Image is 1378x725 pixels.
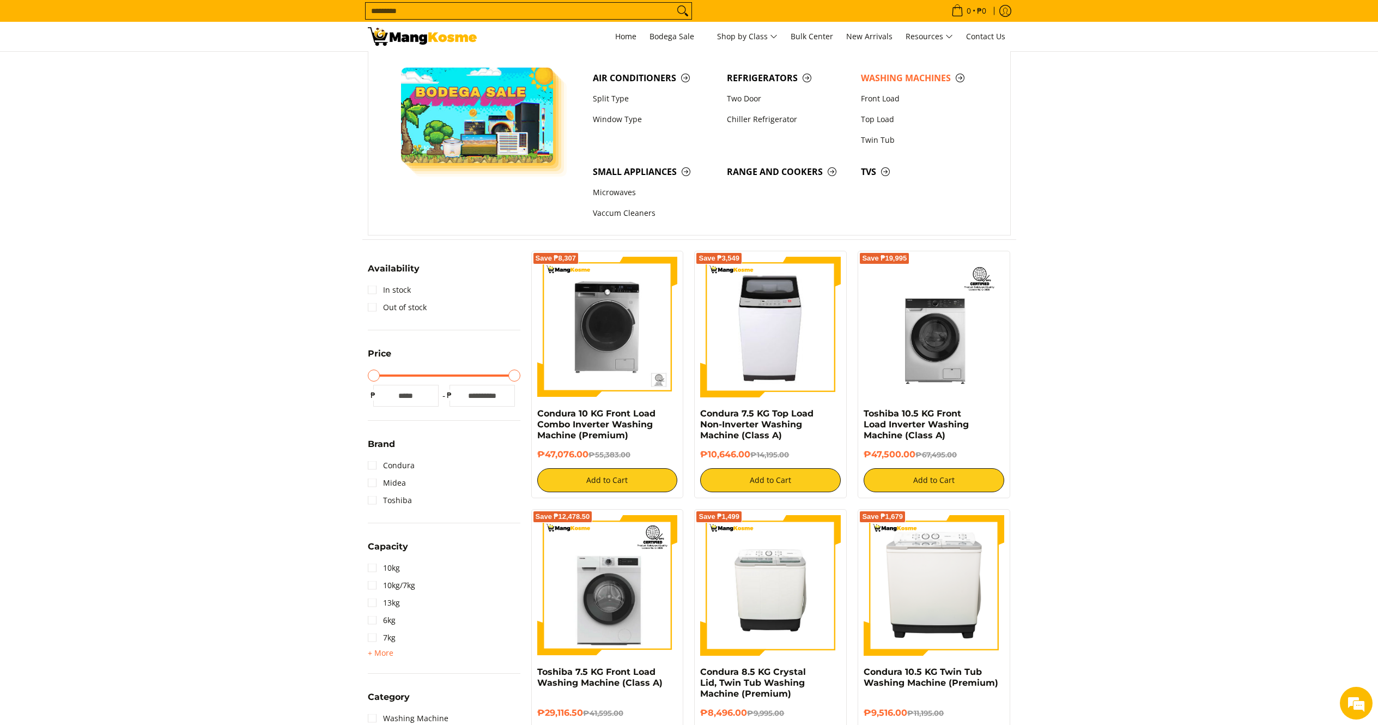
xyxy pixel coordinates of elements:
[587,183,721,203] a: Microwaves
[700,468,841,492] button: Add to Cart
[864,449,1004,460] h6: ₱47,500.00
[948,5,990,17] span: •
[700,449,841,460] h6: ₱10,646.00
[368,649,393,657] span: + More
[721,88,855,109] a: Two Door
[537,515,678,656] img: Toshiba 7.5 KG Front Load Washing Machine (Class A)
[368,281,411,299] a: In stock
[965,7,973,15] span: 0
[368,629,396,647] a: 7kg
[444,390,455,401] span: ₱
[537,708,678,718] h6: ₱29,116.50
[864,708,1004,718] h6: ₱9,516.00
[864,408,969,440] a: Toshiba 10.5 KG Front Load Inverter Washing Machine (Class A)
[587,161,721,182] a: Small Appliances
[862,255,907,262] span: Save ₱19,995
[368,594,400,612] a: 13kg
[721,161,855,182] a: Range and Cookers
[791,31,833,41] span: Bulk Center
[587,68,721,88] a: Air Conditioners
[862,513,903,520] span: Save ₱1,679
[368,492,412,509] a: Toshiba
[536,255,576,262] span: Save ₱8,307
[855,109,990,130] a: Top Load
[368,559,400,577] a: 10kg
[537,468,678,492] button: Add to Cart
[727,165,850,179] span: Range and Cookers
[593,165,716,179] span: Small Appliances
[368,542,408,551] span: Capacity
[900,22,958,51] a: Resources
[537,408,655,440] a: Condura 10 KG Front Load Combo Inverter Washing Machine (Premium)
[861,71,984,85] span: Washing Machines
[583,709,623,717] del: ₱41,595.00
[593,71,716,85] span: Air Conditioners
[700,517,841,654] img: Condura 8.5 KG Crystal Lid, Twin Tub Washing Machine (Premium)
[864,667,998,688] a: Condura 10.5 KG Twin Tub Washing Machine (Premium)
[906,30,953,44] span: Resources
[717,30,778,44] span: Shop by Class
[747,709,784,717] del: ₱9,995.00
[966,31,1005,41] span: Contact Us
[855,161,990,182] a: TVs
[368,577,415,594] a: 10kg/7kg
[727,71,850,85] span: Refrigerators
[587,88,721,109] a: Split Type
[368,457,415,474] a: Condura
[368,693,410,702] span: Category
[961,22,1011,51] a: Contact Us
[401,68,554,163] img: Bodega Sale
[587,203,721,224] a: Vaccum Cleaners
[915,450,957,459] del: ₱67,495.00
[368,349,391,366] summary: Open
[861,165,984,179] span: TVs
[610,22,642,51] a: Home
[700,408,814,440] a: Condura 7.5 KG Top Load Non-Inverter Washing Machine (Class A)
[864,515,1004,656] img: Condura 10.5 KG Twin Tub Washing Machine (Premium)
[368,474,406,492] a: Midea
[855,130,990,150] a: Twin Tub
[615,31,636,41] span: Home
[841,22,898,51] a: New Arrivals
[368,27,477,46] img: Washing Machines l Mang Kosme: Home Appliances Warehouse Sale Partner
[368,612,396,629] a: 6kg
[368,647,393,660] summary: Open
[855,88,990,109] a: Front Load
[368,264,420,281] summary: Open
[721,68,855,88] a: Refrigerators
[368,390,379,401] span: ₱
[674,3,691,19] button: Search
[537,449,678,460] h6: ₱47,076.00
[699,255,739,262] span: Save ₱3,549
[975,7,988,15] span: ₱0
[368,349,391,358] span: Price
[368,542,408,559] summary: Open
[855,68,990,88] a: Washing Machines
[488,22,1011,51] nav: Main Menu
[864,468,1004,492] button: Add to Cart
[368,440,395,449] span: Brand
[700,667,806,699] a: Condura 8.5 KG Crystal Lid, Twin Tub Washing Machine (Premium)
[750,450,789,459] del: ₱14,195.00
[699,513,739,520] span: Save ₱1,499
[705,257,837,397] img: condura-7.5kg-topload-non-inverter-washing-machine-class-c-full-view-mang-kosme
[537,667,663,688] a: Toshiba 7.5 KG Front Load Washing Machine (Class A)
[537,257,678,397] img: Condura 10 KG Front Load Combo Inverter Washing Machine (Premium)
[368,693,410,710] summary: Open
[588,450,630,459] del: ₱55,383.00
[846,31,893,41] span: New Arrivals
[644,22,709,51] a: Bodega Sale
[785,22,839,51] a: Bulk Center
[721,109,855,130] a: Chiller Refrigerator
[712,22,783,51] a: Shop by Class
[368,440,395,457] summary: Open
[368,264,420,273] span: Availability
[864,257,1004,397] img: Toshiba 10.5 KG Front Load Inverter Washing Machine (Class A)
[368,299,427,316] a: Out of stock
[649,30,704,44] span: Bodega Sale
[907,709,944,717] del: ₱11,195.00
[536,513,590,520] span: Save ₱12,478.50
[587,109,721,130] a: Window Type
[700,708,841,718] h6: ₱8,496.00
